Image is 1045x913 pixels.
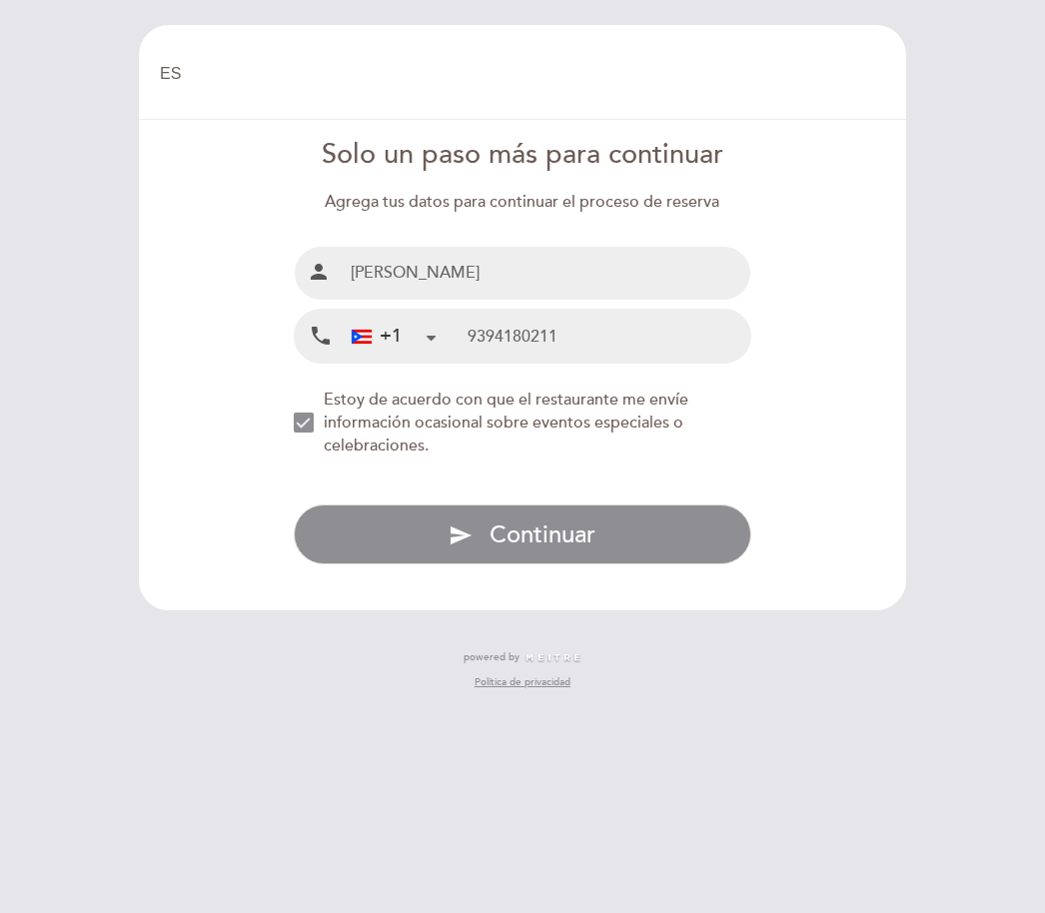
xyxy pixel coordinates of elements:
[294,191,752,214] div: Agrega tus datos para continuar el proceso de reserva
[307,260,331,284] i: person
[524,653,581,663] img: MEITRE
[468,310,750,363] input: Teléfono Móvil
[324,390,688,456] span: Estoy de acuerdo con que el restaurante me envíe información ocasional sobre eventos especiales o...
[343,247,751,300] input: Nombre y Apellido
[344,311,444,362] div: Puerto Rico: +1
[464,650,581,664] a: powered by
[294,389,752,457] md-checkbox: NEW_MODAL_AGREE_RESTAURANT_SEND_OCCASIONAL_INFO
[309,324,333,349] i: local_phone
[475,675,570,689] a: Política de privacidad
[352,324,402,350] div: +1
[294,136,752,175] div: Solo un paso más para continuar
[294,504,752,564] button: send Continuar
[449,523,473,547] i: send
[490,520,595,549] span: Continuar
[464,650,520,664] span: powered by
